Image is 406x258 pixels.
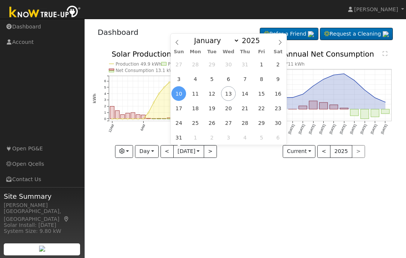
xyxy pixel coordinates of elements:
[271,101,285,115] span: August 23, 2025
[153,102,155,103] circle: onclick=""
[283,50,374,58] text: Annual Net Consumption
[171,72,186,86] span: August 3, 2025
[168,82,170,83] circle: onclick=""
[115,111,119,119] rect: onclick=""
[171,101,186,115] span: August 17, 2025
[136,115,140,119] rect: onclick=""
[167,118,171,119] rect: onclick=""
[360,124,368,135] text: [DATE]
[320,28,393,40] a: Request a Cleaning
[4,221,80,229] div: Solar Install: [DATE]
[238,57,252,72] span: July 31, 2025
[108,124,115,133] text: 12AM
[253,49,270,54] span: Fri
[271,86,285,101] span: August 16, 2025
[158,93,160,94] circle: onclick=""
[330,145,352,158] button: 2025
[254,130,269,145] span: September 5, 2025
[254,72,269,86] span: August 8, 2025
[104,92,106,96] text: 4
[131,113,135,119] rect: onclick=""
[205,130,219,145] span: September 2, 2025
[135,145,158,158] button: Day
[115,61,161,67] text: Production 49.9 kWh
[221,115,236,130] span: August 27, 2025
[220,49,237,54] span: Wed
[320,103,328,109] rect: onclick=""
[354,6,398,12] span: [PERSON_NAME]
[238,101,252,115] span: August 21, 2025
[254,115,269,130] span: August 29, 2025
[254,57,269,72] span: August 1, 2025
[190,36,239,45] select: Month
[4,191,80,201] span: Site Summary
[163,87,165,88] circle: onclick=""
[292,97,294,99] circle: onclick=""
[318,124,326,135] text: [DATE]
[354,80,355,81] circle: onclick=""
[205,72,219,86] span: August 5, 2025
[339,124,347,135] text: [DATE]
[237,49,253,54] span: Thu
[63,216,70,222] a: Map
[260,28,318,40] a: Refer a Friend
[127,118,129,120] circle: onclick=""
[283,145,316,158] button: Current
[188,72,203,86] span: August 4, 2025
[115,68,176,73] text: Net Consumption 13.1 kWh
[171,86,186,101] span: August 10, 2025
[137,118,139,120] circle: onclick=""
[271,115,285,130] span: August 30, 2025
[381,109,389,114] rect: onclick=""
[188,115,203,130] span: August 25, 2025
[161,145,174,158] button: <
[298,124,306,135] text: [DATE]
[142,118,144,120] circle: onclick=""
[330,105,338,109] rect: onclick=""
[4,207,80,223] div: [GEOGRAPHIC_DATA], [GEOGRAPHIC_DATA]
[111,118,113,120] circle: onclick=""
[205,101,219,115] span: August 19, 2025
[188,101,203,115] span: August 18, 2025
[98,28,139,37] a: Dashboard
[340,108,348,109] rect: onclick=""
[350,109,359,116] rect: onclick=""
[271,72,285,86] span: August 9, 2025
[309,101,317,109] rect: onclick=""
[92,94,96,103] text: kWh
[383,51,388,56] text: 
[4,201,80,209] div: [PERSON_NAME]
[104,111,106,114] text: 1
[205,115,219,130] span: August 26, 2025
[171,57,186,72] span: July 27, 2025
[204,49,220,54] span: Tue
[271,130,285,145] span: September 6, 2025
[104,117,106,121] text: 0
[288,124,295,135] text: [DATE]
[188,57,203,72] span: July 28, 2025
[361,109,369,119] rect: onclick=""
[139,124,146,132] text: 6AM
[221,101,236,115] span: August 20, 2025
[271,57,285,72] span: August 2, 2025
[364,90,366,91] circle: onclick=""
[254,101,269,115] span: August 22, 2025
[104,85,106,89] text: 5
[221,57,236,72] span: July 30, 2025
[308,124,316,135] text: [DATE]
[187,49,204,54] span: Mon
[171,115,186,130] span: August 24, 2025
[308,31,314,37] img: retrieve
[238,115,252,130] span: August 28, 2025
[238,72,252,86] span: August 7, 2025
[254,86,269,101] span: August 15, 2025
[171,49,187,54] span: Sun
[132,118,133,120] circle: onclick=""
[313,85,314,87] circle: onclick=""
[221,72,236,86] span: August 6, 2025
